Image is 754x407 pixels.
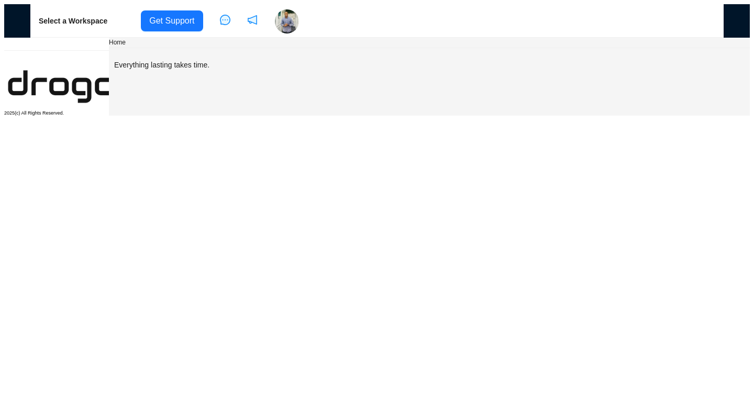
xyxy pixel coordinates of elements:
span: notification [247,15,258,25]
div: 2025 (c) All Rights Reserved. [4,110,161,116]
span: Home [109,39,126,46]
img: hera-logo [4,63,161,109]
span: message [220,15,230,25]
span: Get Support [149,15,194,27]
p: Everything lasting takes time. [114,61,745,69]
aside: sidebar [4,38,109,116]
img: g3sh2syucz59w29poxgo.jpg [275,9,299,33]
b: Select a Workspace [39,17,107,25]
button: Get Support [141,10,203,31]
